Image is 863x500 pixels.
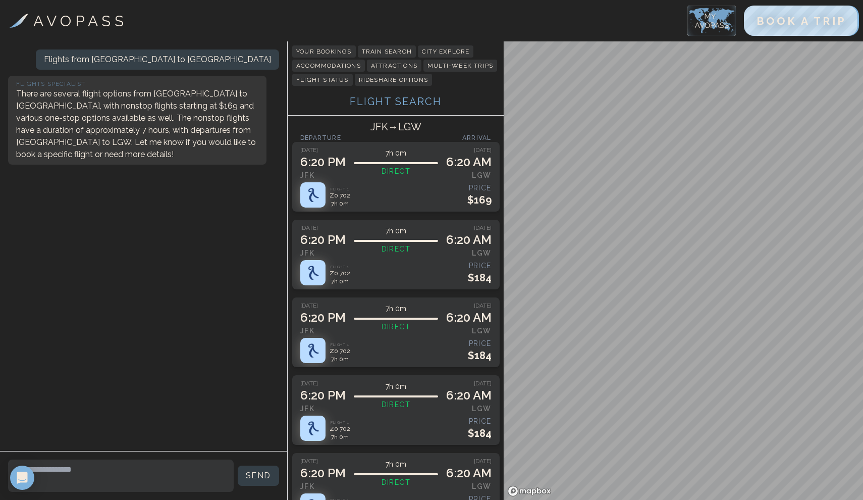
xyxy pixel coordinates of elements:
button: City Explore [418,45,473,58]
p: JFK [300,404,346,414]
p: 6:20 AM [446,154,492,170]
p: $184 [468,426,492,440]
p: LGW [446,481,492,491]
p: Flight 1 [330,185,350,193]
p: 7h 0m [354,381,438,395]
p: 6:20 PM [300,387,346,404]
p: Direct [354,320,438,334]
p: JFK [300,248,346,258]
p: Z0 702 [330,425,350,433]
p: [DATE] [300,146,346,154]
p: $184 [468,271,492,285]
p: [DATE] [446,379,492,387]
p: Flights from [GEOGRAPHIC_DATA] to [GEOGRAPHIC_DATA] [44,54,271,66]
p: 7h 0m [354,459,438,473]
a: Mapbox homepage [507,485,552,497]
p: PRICE [468,338,492,348]
p: [DATE] [300,457,346,465]
p: [DATE] [446,224,492,232]
p: 7h 0m [354,304,438,318]
button: Accommodations [292,60,365,72]
p: 7h 0m [354,226,438,240]
span: BOOK A TRIP [757,15,846,27]
p: Flight 1 [330,263,350,271]
button: Rideshare Options [355,74,432,86]
a: A V O P A S S [10,10,124,32]
p: Departure [300,134,361,142]
p: PRICE [467,183,492,193]
p: [DATE] [446,457,492,465]
p: Z0 702 [330,347,350,355]
p: [DATE] [300,379,346,387]
p: JFK [300,481,346,491]
p: 6:20 PM [300,465,346,481]
p: 6:20 AM [446,232,492,248]
p: Flight 1 [330,340,350,348]
h3: Flights Specialist [16,80,258,88]
p: 6:20 AM [446,465,492,481]
button: Flight Search [292,92,500,111]
p: 6:20 AM [446,387,492,404]
p: 7h 0m [330,199,350,208]
p: LGW [446,248,492,258]
p: [DATE] [300,302,346,310]
p: 6:20 PM [300,310,346,326]
h2: JFK → LGW [292,120,500,134]
p: $184 [468,348,492,363]
p: Flight 1 [330,418,350,426]
img: My Account [687,6,736,36]
div: Open Intercom Messenger [10,466,34,490]
p: [DATE] [300,224,346,232]
img: Airline Z0 [300,260,326,285]
p: PRICE [468,416,492,426]
p: Z0 702 [330,191,350,199]
p: [DATE] [446,302,492,310]
p: LGW [446,170,492,180]
img: Airline Z0 [300,416,326,441]
p: Direct [354,397,438,412]
img: Voyista Logo [10,14,28,28]
button: Train Search [358,45,416,58]
p: 7h 0m [330,277,350,285]
p: JFK [300,326,346,336]
p: 6:20 AM [446,310,492,326]
button: Your Bookings [292,45,356,58]
button: BOOK A TRIP [744,6,859,36]
p: JFK [300,170,346,180]
p: 7h 0m [330,433,350,441]
button: Multi-Week Trips [423,60,497,72]
p: LGW [446,404,492,414]
p: [DATE] [446,146,492,154]
button: SEND [238,466,279,486]
p: $169 [467,193,492,207]
p: 6:20 PM [300,232,346,248]
p: Arrival [431,134,492,142]
a: BOOK A TRIP [744,17,859,27]
img: Airline Z0 [300,182,326,208]
p: 7h 0m [330,355,350,363]
p: Direct [354,164,438,178]
p: 6:20 PM [300,154,346,170]
p: Z0 702 [330,269,350,277]
p: Direct [354,475,438,489]
p: 7h 0m [354,148,438,162]
p: LGW [446,326,492,336]
h3: A V O P A S S [33,10,124,32]
button: Flight Status [292,74,353,86]
p: There are several flight options from [GEOGRAPHIC_DATA] to [GEOGRAPHIC_DATA], with nonstop flight... [16,88,258,161]
button: Attractions [367,60,421,72]
p: Direct [354,242,438,256]
p: PRICE [468,261,492,271]
img: Airline Z0 [300,338,326,363]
